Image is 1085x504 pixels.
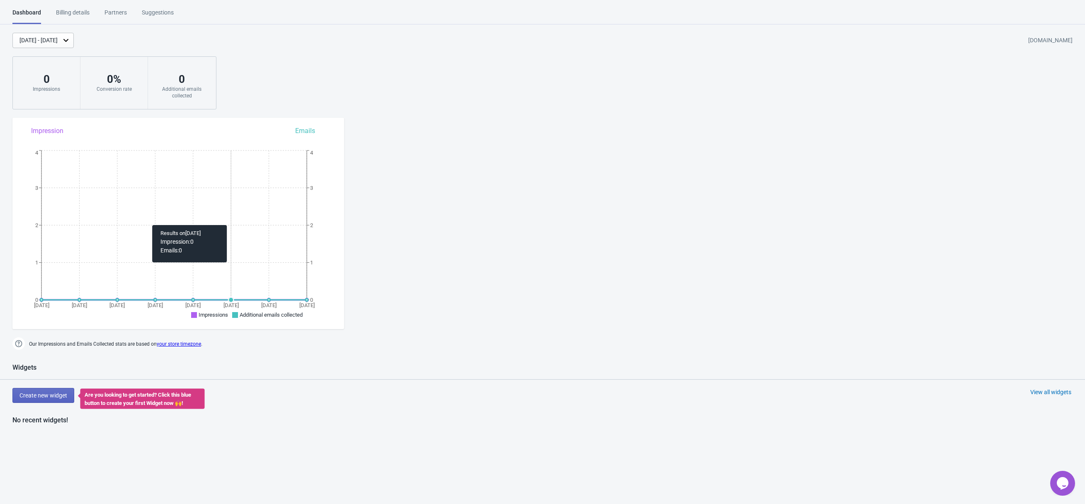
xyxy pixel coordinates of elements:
tspan: 3 [310,185,313,191]
tspan: 2 [310,222,313,228]
span: Impressions [199,312,228,318]
span: Create new widget [19,392,67,399]
tspan: 4 [310,150,313,156]
div: View all widgets [1030,388,1071,396]
img: help.png [12,337,25,350]
div: Additional emails collected [156,86,207,99]
div: Conversion rate [89,86,139,92]
tspan: [DATE] [223,302,239,308]
div: Suggestions [142,8,174,23]
tspan: [DATE] [34,302,49,308]
div: Dashboard [12,8,41,24]
span: Additional emails collected [240,312,303,318]
div: [DATE] - [DATE] [19,36,58,45]
tspan: [DATE] [185,302,201,308]
tspan: 3 [35,185,38,191]
tspan: 4 [35,150,39,156]
tspan: 0 [35,297,38,303]
tspan: 1 [35,259,38,266]
div: Impressions [21,86,72,92]
button: Create new widget [12,388,74,403]
tspan: 2 [35,222,38,228]
div: 0 % [89,73,139,86]
div: [DOMAIN_NAME] [1028,33,1073,48]
tspan: [DATE] [72,302,87,308]
tspan: 0 [310,297,313,303]
iframe: chat widget [1050,471,1077,496]
div: No recent widgets! [12,415,68,425]
tspan: 1 [310,259,313,266]
div: Partners [104,8,127,23]
tspan: [DATE] [261,302,277,308]
div: Are you looking to get started? Click this blue button to create your first Widget now 🙌​! [80,389,205,409]
a: your store timezone [157,341,201,347]
tspan: [DATE] [148,302,163,308]
span: Our Impressions and Emails Collected stats are based on . [29,337,202,351]
div: 0 [156,73,207,86]
div: Billing details [56,8,90,23]
tspan: [DATE] [299,302,315,308]
tspan: [DATE] [109,302,125,308]
div: 0 [21,73,72,86]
